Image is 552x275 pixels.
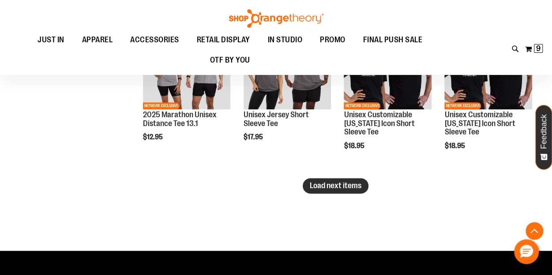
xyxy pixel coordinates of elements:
[354,30,432,50] a: FINAL PUSH SALE
[210,50,250,70] span: OTF BY YOU
[82,30,113,50] span: APPAREL
[244,133,264,141] span: $17.95
[310,181,361,190] span: Load next items
[121,30,188,50] a: ACCESSORIES
[268,30,303,50] span: IN STUDIO
[143,133,164,141] span: $12.95
[320,30,345,50] span: PROMO
[339,17,436,172] div: product
[311,30,354,50] a: PROMO
[188,30,259,50] a: RETAIL DISPLAY
[29,30,73,50] a: JUST IN
[143,110,217,128] a: 2025 Marathon Unisex Distance Tee 13.1
[444,142,466,150] span: $18.95
[228,9,325,28] img: Shop Orangetheory
[526,222,543,240] button: Back To Top
[344,102,380,109] span: NETWORK EXCLUSIVE
[514,239,539,264] button: Hello, have a question? Let’s chat.
[363,30,423,50] span: FINAL PUSH SALE
[444,102,481,109] span: NETWORK EXCLUSIVE
[239,17,336,164] div: product
[259,30,312,50] a: IN STUDIO
[444,110,515,137] a: Unisex Customizable [US_STATE] Icon Short Sleeve Tee
[344,110,414,137] a: Unisex Customizable [US_STATE] Icon Short Sleeve Tee
[535,105,552,170] button: Feedback - Show survey
[143,102,180,109] span: NETWORK EXCLUSIVE
[536,44,541,53] span: 9
[130,30,179,50] span: ACCESSORIES
[38,30,64,50] span: JUST IN
[303,178,368,193] button: Load next items
[139,17,235,164] div: product
[197,30,250,50] span: RETAIL DISPLAY
[201,50,259,71] a: OTF BY YOU
[344,142,365,150] span: $18.95
[244,110,309,128] a: Unisex Jersey Short Sleeve Tee
[73,30,122,50] a: APPAREL
[540,114,548,149] span: Feedback
[440,17,537,172] div: product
